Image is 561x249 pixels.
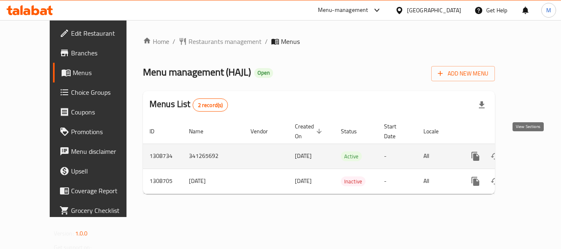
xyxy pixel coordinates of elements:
[189,37,262,46] span: Restaurants management
[417,144,459,169] td: All
[265,37,268,46] li: /
[172,37,175,46] li: /
[53,82,143,102] a: Choice Groups
[466,146,485,166] button: more
[438,69,488,79] span: Add New Menu
[71,146,137,156] span: Menu disclaimer
[53,201,143,220] a: Grocery Checklist
[341,126,368,136] span: Status
[53,161,143,181] a: Upsell
[71,48,137,58] span: Branches
[377,169,417,194] td: -
[254,68,273,78] div: Open
[459,119,551,144] th: Actions
[423,126,449,136] span: Locale
[251,126,278,136] span: Vendor
[143,144,182,169] td: 1308734
[318,5,368,15] div: Menu-management
[143,63,251,81] span: Menu management ( HAJL )
[53,43,143,63] a: Branches
[143,37,169,46] a: Home
[295,121,324,141] span: Created On
[193,101,228,109] span: 2 record(s)
[179,37,262,46] a: Restaurants management
[71,28,137,38] span: Edit Restaurant
[341,177,366,186] span: Inactive
[149,98,228,112] h2: Menus List
[71,127,137,137] span: Promotions
[53,23,143,43] a: Edit Restaurant
[485,171,505,191] button: Change Status
[254,69,273,76] span: Open
[71,87,137,97] span: Choice Groups
[71,206,137,215] span: Grocery Checklist
[143,37,495,46] nav: breadcrumb
[417,169,459,194] td: All
[71,166,137,176] span: Upsell
[431,66,495,81] button: Add New Menu
[53,142,143,161] a: Menu disclaimer
[53,63,143,82] a: Menus
[182,169,244,194] td: [DATE]
[472,95,492,115] div: Export file
[53,102,143,122] a: Coupons
[407,6,461,15] div: [GEOGRAPHIC_DATA]
[384,121,407,141] span: Start Date
[71,186,137,196] span: Coverage Report
[53,122,143,142] a: Promotions
[466,171,485,191] button: more
[546,6,551,15] span: M
[295,151,312,161] span: [DATE]
[295,176,312,186] span: [DATE]
[377,144,417,169] td: -
[182,144,244,169] td: 341265692
[485,146,505,166] button: Change Status
[54,228,74,239] span: Version:
[341,152,362,161] span: Active
[73,68,137,78] span: Menus
[75,228,88,239] span: 1.0.0
[149,126,165,136] span: ID
[281,37,300,46] span: Menus
[143,169,182,194] td: 1308705
[189,126,214,136] span: Name
[143,119,551,194] table: enhanced table
[71,107,137,117] span: Coupons
[193,98,228,112] div: Total records count
[53,181,143,201] a: Coverage Report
